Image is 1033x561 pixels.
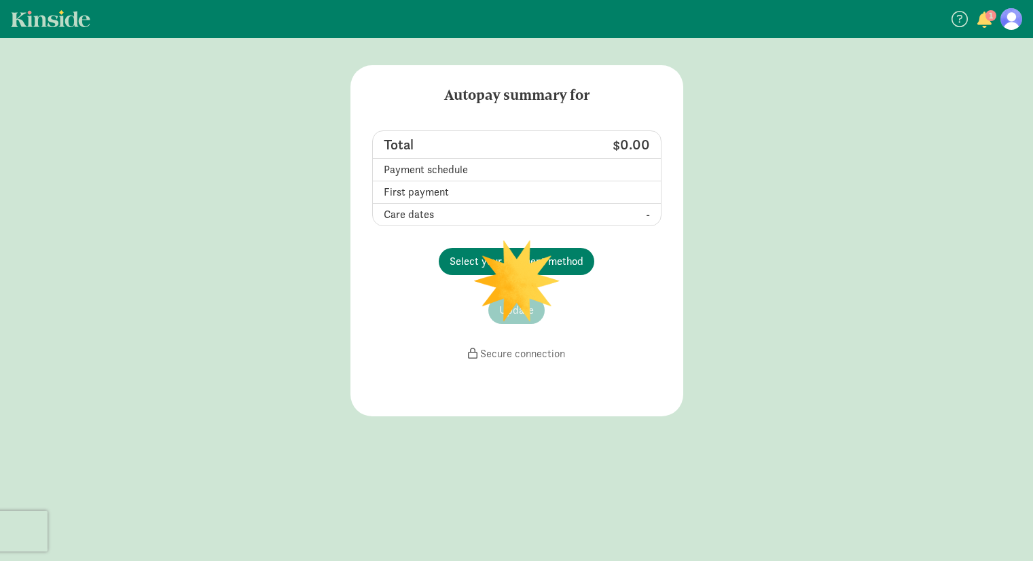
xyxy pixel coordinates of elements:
span: Update [499,302,534,319]
td: - [551,204,661,225]
button: Select your payment method [439,248,594,275]
a: Kinside [11,10,90,27]
span: Select your payment method [450,253,583,270]
td: First payment [373,181,551,204]
td: Care dates [373,204,551,225]
td: Total [373,131,551,159]
button: Update [488,297,545,324]
td: $0.00 [551,131,661,159]
span: 1 [985,10,996,21]
h5: Autopay summary for [350,65,683,125]
span: Secure connection [480,346,565,361]
td: Payment schedule [373,159,551,181]
button: 1 [975,12,994,30]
